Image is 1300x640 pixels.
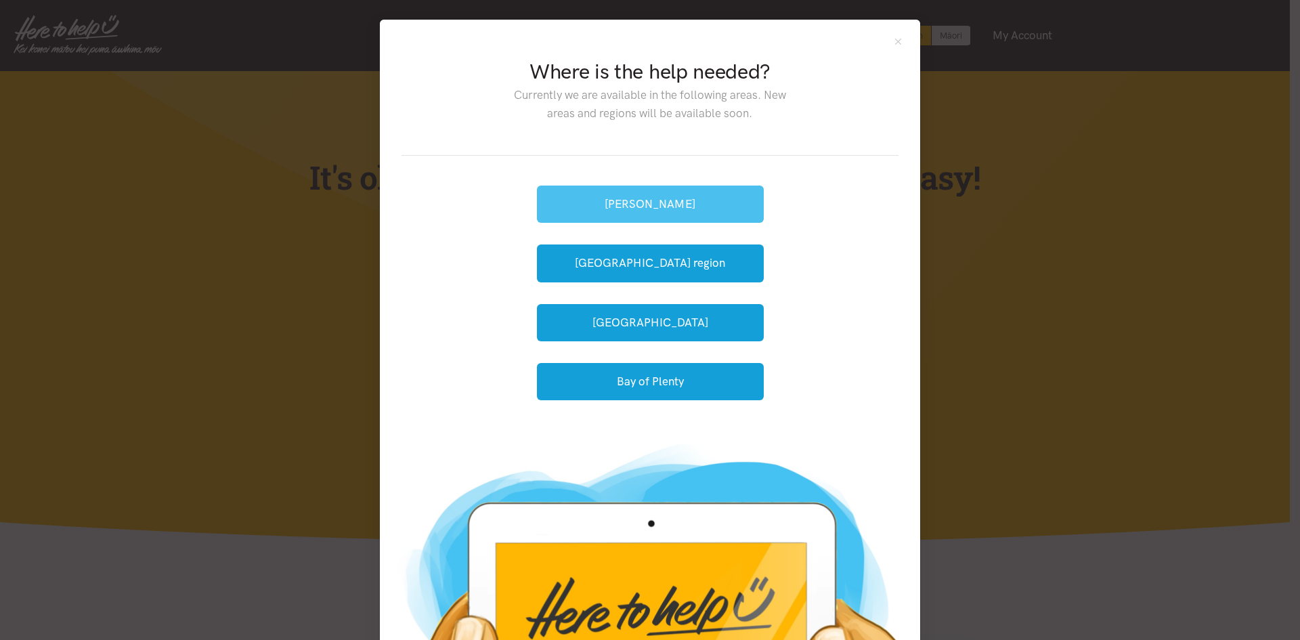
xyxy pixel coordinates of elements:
[537,304,764,341] button: [GEOGRAPHIC_DATA]
[537,363,764,400] button: Bay of Plenty
[892,36,904,47] button: Close
[537,186,764,223] button: [PERSON_NAME]
[503,58,796,86] h2: Where is the help needed?
[503,86,796,123] p: Currently we are available in the following areas. New areas and regions will be available soon.
[537,244,764,282] button: [GEOGRAPHIC_DATA] region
